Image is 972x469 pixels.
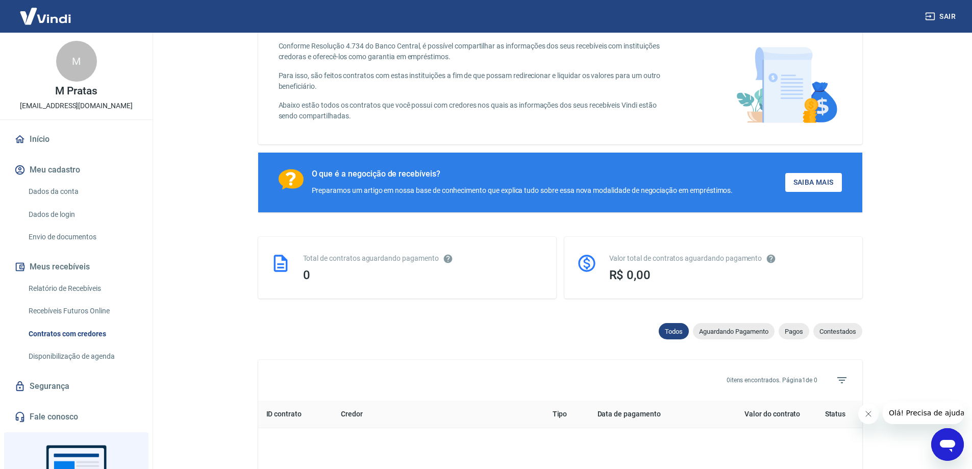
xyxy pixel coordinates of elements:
[279,100,673,121] p: Abaixo estão todos os contratos que você possui com credores nos quais as informações dos seus re...
[24,227,140,248] a: Envio de documentos
[693,328,775,335] span: Aguardando Pagamento
[813,328,862,335] span: Contestados
[931,428,964,461] iframe: Botão para abrir a janela de mensagens
[55,86,97,96] p: M Pratas
[12,128,140,151] a: Início
[727,376,817,385] p: 0 itens encontrados. Página 1 de 0
[609,268,651,282] span: R$ 0,00
[808,401,862,428] th: Status
[303,253,544,264] div: Total de contratos aguardando pagamento
[830,368,854,392] span: Filtros
[659,323,689,339] div: Todos
[312,169,733,179] div: O que é a negocição de recebíveis?
[858,404,879,424] iframe: Fechar mensagem
[704,401,808,428] th: Valor do contrato
[589,401,705,428] th: Data de pagamento
[312,185,733,196] div: Preparamos um artigo em nossa base de conhecimento que explica tudo sobre essa nova modalidade de...
[56,41,97,82] div: M
[24,204,140,225] a: Dados de login
[779,328,809,335] span: Pagos
[923,7,960,26] button: Sair
[544,401,589,428] th: Tipo
[12,1,79,32] img: Vindi
[659,328,689,335] span: Todos
[258,401,333,428] th: ID contrato
[279,41,673,62] p: Conforme Resolução 4.734 do Banco Central, é possível compartilhar as informações dos seus recebí...
[813,323,862,339] div: Contestados
[303,268,544,282] div: 0
[609,253,850,264] div: Valor total de contratos aguardando pagamento
[12,256,140,278] button: Meus recebíveis
[731,41,842,128] img: main-image.9f1869c469d712ad33ce.png
[766,254,776,264] svg: O valor comprometido não se refere a pagamentos pendentes na Vindi e sim como garantia a outras i...
[883,402,964,424] iframe: Mensagem da empresa
[24,324,140,344] a: Contratos com credores
[24,346,140,367] a: Disponibilização de agenda
[443,254,453,264] svg: Esses contratos não se referem à Vindi, mas sim a outras instituições.
[279,70,673,92] p: Para isso, são feitos contratos com estas instituições a fim de que possam redirecionar e liquida...
[12,406,140,428] a: Fale conosco
[693,323,775,339] div: Aguardando Pagamento
[333,401,544,428] th: Credor
[12,159,140,181] button: Meu cadastro
[785,173,842,192] a: Saiba Mais
[24,181,140,202] a: Dados da conta
[279,169,304,190] img: Ícone com um ponto de interrogação.
[12,375,140,398] a: Segurança
[24,278,140,299] a: Relatório de Recebíveis
[20,101,133,111] p: [EMAIL_ADDRESS][DOMAIN_NAME]
[6,7,86,15] span: Olá! Precisa de ajuda?
[779,323,809,339] div: Pagos
[24,301,140,322] a: Recebíveis Futuros Online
